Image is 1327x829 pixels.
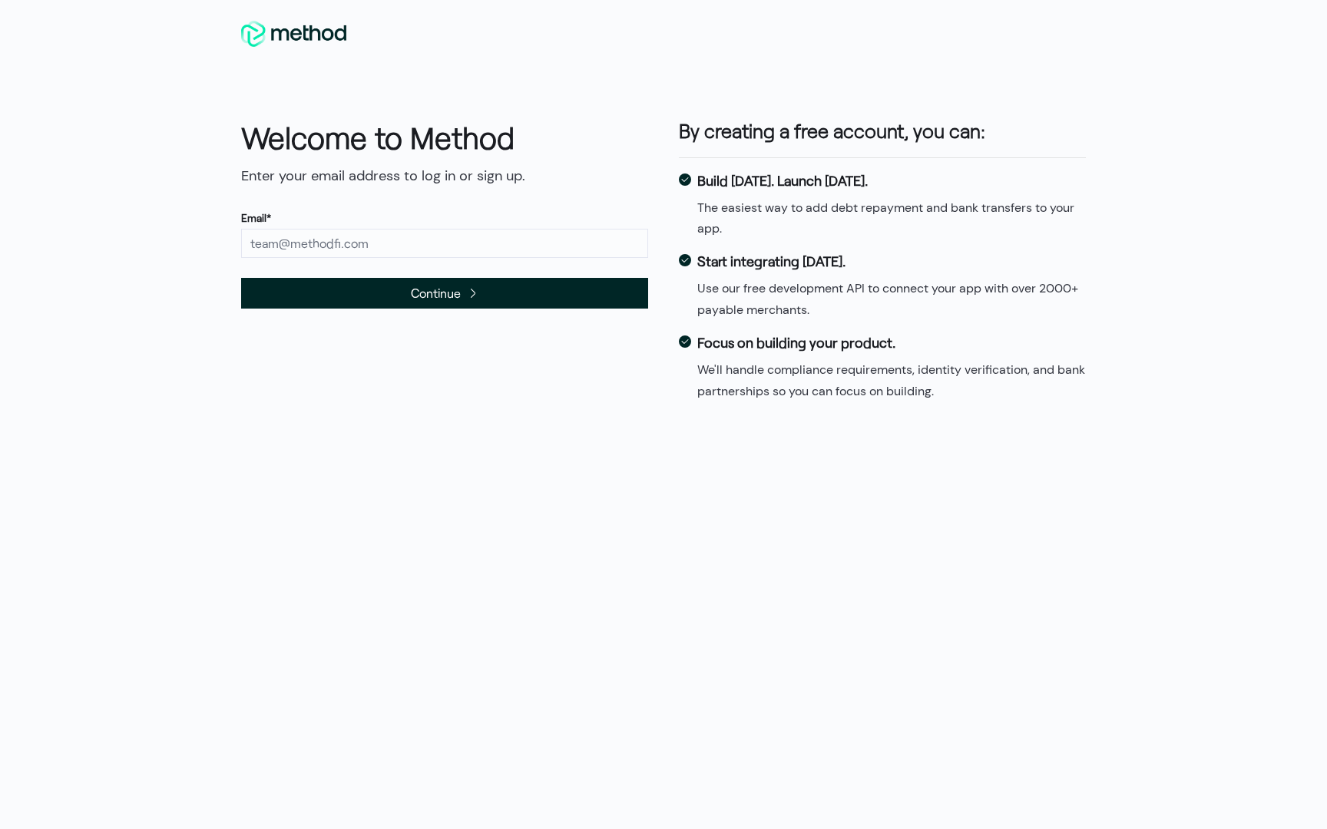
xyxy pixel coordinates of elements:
[241,229,648,258] input: team@methodfi.com
[697,359,1086,401] dd: We'll handle compliance requirements, identity verification, and bank partnerships so you can foc...
[697,170,1086,191] dt: Build [DATE]. Launch [DATE].
[241,21,346,47] img: MethodFi Logo
[241,211,271,225] label: Email*
[679,117,1086,145] h3: By creating a free account, you can:
[697,278,1086,320] dd: Use our free development API to connect your app with over 2000+ payable merchants.
[241,117,648,159] h1: Welcome to Method
[241,166,648,187] p: Enter your email address to log in or sign up.
[241,278,648,309] button: Continue
[697,197,1086,239] dd: The easiest way to add debt repayment and bank transfers to your app.
[697,332,1086,353] dt: Focus on building your product.
[411,282,461,303] span: Continue
[697,251,1086,272] dt: Start integrating [DATE].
